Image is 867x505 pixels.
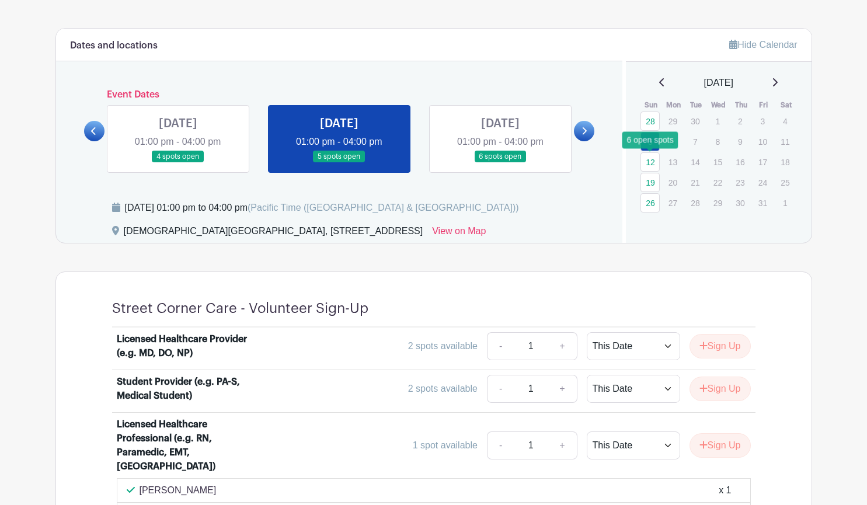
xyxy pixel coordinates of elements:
[548,431,577,459] a: +
[622,131,678,148] div: 6 open spots
[548,332,577,360] a: +
[685,133,705,151] p: 7
[663,194,683,212] p: 27
[719,483,731,497] div: x 1
[487,375,514,403] a: -
[775,112,795,130] p: 4
[730,194,750,212] p: 30
[708,194,727,212] p: 29
[125,201,519,215] div: [DATE] 01:00 pm to 04:00 pm
[753,133,772,151] p: 10
[408,382,478,396] div: 2 spots available
[753,194,772,212] p: 31
[708,133,727,151] p: 8
[730,173,750,191] p: 23
[248,203,519,213] span: (Pacific Time ([GEOGRAPHIC_DATA] & [GEOGRAPHIC_DATA]))
[408,339,478,353] div: 2 spots available
[685,173,705,191] p: 21
[117,332,262,360] div: Licensed Healthcare Provider (e.g. MD, DO, NP)
[663,153,683,171] p: 13
[753,153,772,171] p: 17
[117,375,262,403] div: Student Provider (e.g. PA-S, Medical Student)
[708,153,727,171] p: 15
[663,112,683,130] p: 29
[775,153,795,171] p: 18
[753,112,772,130] p: 3
[730,112,750,130] p: 2
[640,152,660,172] a: 12
[753,99,775,111] th: Fri
[432,224,486,243] a: View on Map
[730,133,750,151] p: 9
[704,76,733,90] span: [DATE]
[413,438,478,452] div: 1 spot available
[775,99,798,111] th: Sat
[112,300,368,317] h4: Street Corner Care - Volunteer Sign-Up
[548,375,577,403] a: +
[730,153,750,171] p: 16
[117,417,262,473] div: Licensed Healthcare Professional (e.g. RN, Paramedic, EMT, [GEOGRAPHIC_DATA])
[708,99,730,111] th: Wed
[708,112,727,130] p: 1
[640,99,663,111] th: Sun
[685,153,705,171] p: 14
[775,173,795,191] p: 25
[685,194,705,212] p: 28
[685,112,705,130] p: 30
[105,89,574,100] h6: Event Dates
[663,99,685,111] th: Mon
[775,194,795,212] p: 1
[775,133,795,151] p: 11
[640,193,660,213] a: 26
[640,173,660,192] a: 19
[753,173,772,191] p: 24
[729,40,797,50] a: Hide Calendar
[487,332,514,360] a: -
[708,173,727,191] p: 22
[730,99,753,111] th: Thu
[685,99,708,111] th: Tue
[690,433,751,458] button: Sign Up
[690,334,751,358] button: Sign Up
[690,377,751,401] button: Sign Up
[124,224,423,243] div: [DEMOGRAPHIC_DATA][GEOGRAPHIC_DATA], [STREET_ADDRESS]
[663,173,683,191] p: 20
[487,431,514,459] a: -
[70,40,158,51] h6: Dates and locations
[140,483,217,497] p: [PERSON_NAME]
[640,112,660,131] a: 28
